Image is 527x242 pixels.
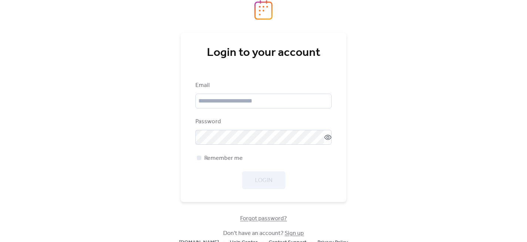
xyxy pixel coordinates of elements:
[240,214,287,223] span: Forgot password?
[240,216,287,221] a: Forgot password?
[223,229,304,238] span: Don't have an account?
[195,81,330,90] div: Email
[204,154,243,163] span: Remember me
[195,46,332,60] div: Login to your account
[285,228,304,239] a: Sign up
[195,117,330,126] div: Password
